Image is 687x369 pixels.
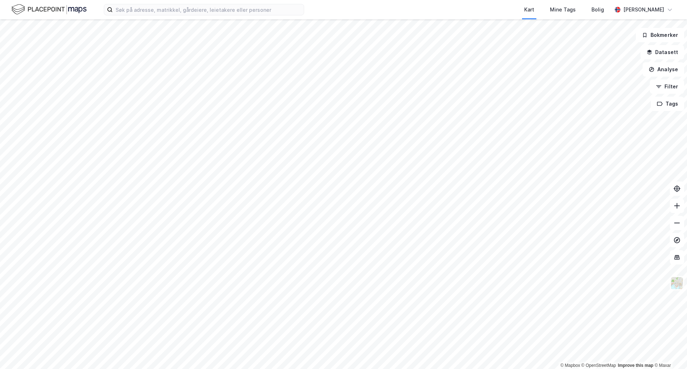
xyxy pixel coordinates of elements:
div: Kart [524,5,534,14]
div: Bolig [591,5,604,14]
a: Mapbox [560,363,580,368]
button: Bokmerker [636,28,684,42]
img: logo.f888ab2527a4732fd821a326f86c7f29.svg [11,3,87,16]
a: OpenStreetMap [581,363,616,368]
div: [PERSON_NAME] [623,5,664,14]
a: Improve this map [618,363,653,368]
div: Kontrollprogram for chat [651,335,687,369]
button: Filter [650,79,684,94]
button: Datasett [640,45,684,59]
img: Z [670,276,684,290]
button: Tags [651,97,684,111]
input: Søk på adresse, matrikkel, gårdeiere, leietakere eller personer [113,4,304,15]
div: Mine Tags [550,5,576,14]
iframe: Chat Widget [651,335,687,369]
button: Analyse [643,62,684,77]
